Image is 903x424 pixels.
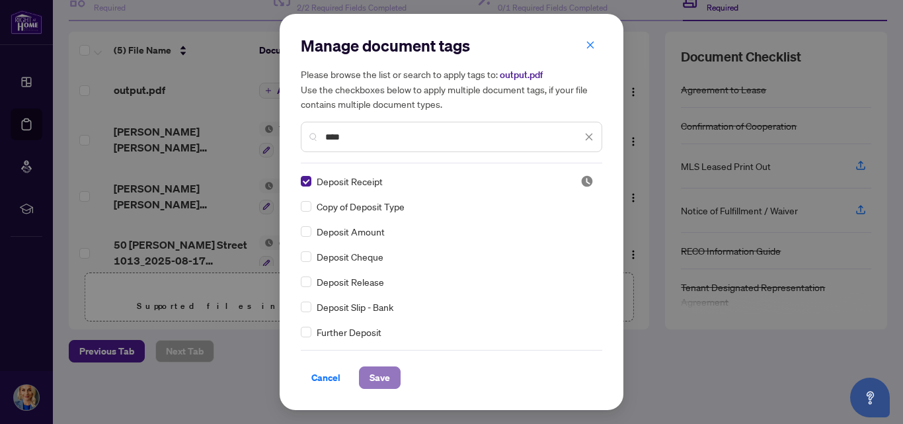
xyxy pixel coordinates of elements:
span: Deposit Receipt [317,174,383,189]
h5: Please browse the list or search to apply tags to: Use the checkboxes below to apply multiple doc... [301,67,602,111]
img: status [580,175,594,188]
span: Pending Review [580,175,594,188]
span: Save [370,367,390,388]
span: close [586,40,595,50]
button: Save [359,366,401,389]
span: Further Deposit [317,325,381,339]
span: Deposit Release [317,275,384,289]
span: Deposit Slip - Bank [317,300,393,314]
span: Copy of Deposit Type [317,199,405,214]
h2: Manage document tags [301,35,602,56]
span: close [584,132,594,142]
span: output.pdf [500,69,543,81]
button: Open asap [850,378,890,417]
span: Cancel [311,367,340,388]
span: Deposit Cheque [317,249,383,264]
button: Cancel [301,366,351,389]
span: Deposit Amount [317,224,385,239]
